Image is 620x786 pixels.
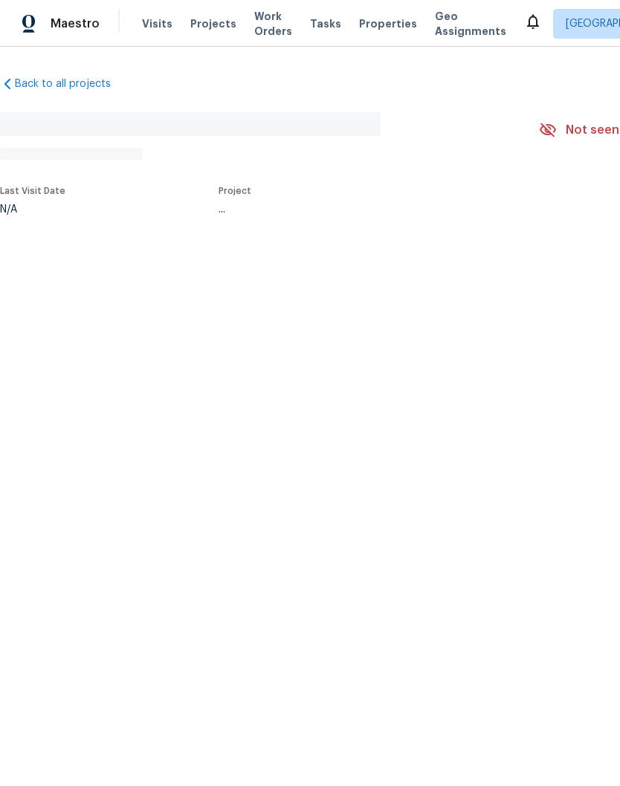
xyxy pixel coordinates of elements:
[310,19,341,29] span: Tasks
[142,16,172,31] span: Visits
[359,16,417,31] span: Properties
[219,204,504,215] div: ...
[190,16,236,31] span: Projects
[51,16,100,31] span: Maestro
[254,9,292,39] span: Work Orders
[435,9,506,39] span: Geo Assignments
[219,186,251,195] span: Project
